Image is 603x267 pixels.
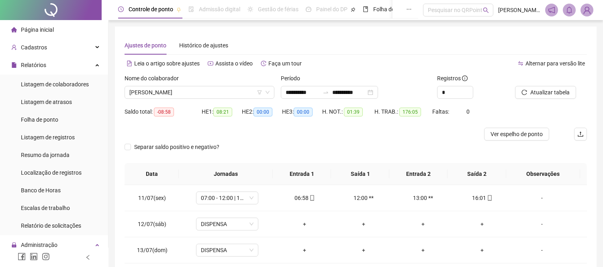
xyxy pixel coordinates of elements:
div: 16:01 [459,194,505,202]
span: Administração [21,242,57,248]
th: Saída 1 [331,163,389,185]
span: file-text [127,61,132,66]
span: Leia o artigo sobre ajustes [134,60,200,67]
span: ELDENIR SEVERINO DA SILVA [129,86,270,98]
div: + [282,220,328,228]
span: Histórico de ajustes [179,42,228,49]
span: 00:00 [253,108,272,116]
span: Alternar para versão lite [525,60,585,67]
span: Admissão digital [199,6,240,12]
span: sun [247,6,253,12]
div: - [518,220,566,228]
span: dashboard [306,6,311,12]
span: 07:00 - 12:00 | 13:00 - 16:48 [201,192,253,204]
span: instagram [42,253,50,261]
span: 01:39 [344,108,363,116]
span: linkedin [30,253,38,261]
button: Atualizar tabela [515,86,576,99]
div: + [341,220,387,228]
span: Listagem de registros [21,134,75,141]
div: HE 3: [282,107,322,116]
span: Controle de ponto [129,6,173,12]
div: Saldo total: [125,107,202,116]
span: user-add [11,45,17,50]
span: 0 [466,108,470,115]
th: Data [125,163,179,185]
span: youtube [208,61,213,66]
span: Ver espelho de ponto [491,130,543,139]
span: to [323,89,329,96]
span: -08:58 [154,108,174,116]
span: Faça um tour [268,60,302,67]
span: lock [11,242,17,248]
span: 12/07(sáb) [138,221,166,227]
span: down [265,90,270,95]
span: Listagem de colaboradores [21,81,89,88]
span: mobile [486,195,493,201]
span: DISPENSA [201,244,253,256]
span: notification [548,6,555,14]
th: Entrada 1 [273,163,331,185]
label: Período [281,74,305,83]
span: swap [518,61,523,66]
span: Painel do DP [316,6,347,12]
span: Relatórios [21,62,46,68]
span: 08:21 [213,108,232,116]
div: + [282,246,328,255]
span: Faltas: [432,108,450,115]
span: Ajustes de ponto [125,42,166,49]
span: mobile [309,195,315,201]
span: ellipsis [406,6,412,12]
span: 00:00 [294,108,313,116]
span: Registros [437,74,468,83]
span: 176:05 [399,108,421,116]
span: Gestão de férias [258,6,298,12]
span: [PERSON_NAME] - Perbras [498,6,540,14]
th: Entrada 2 [389,163,448,185]
th: Jornadas [179,163,273,185]
div: + [459,246,505,255]
span: home [11,27,17,33]
span: 13/07(dom) [137,247,168,253]
div: 06:58 [282,194,328,202]
div: - [518,246,566,255]
span: Folha de pagamento [373,6,425,12]
th: Saída 2 [448,163,506,185]
span: history [261,61,266,66]
span: Resumo da jornada [21,152,69,158]
span: search [483,7,489,13]
span: Cadastros [21,44,47,51]
span: clock-circle [118,6,124,12]
div: H. TRAB.: [374,107,432,116]
span: Atualizar tabela [530,88,570,97]
span: swap-right [323,89,329,96]
div: + [400,220,446,228]
span: Observações [512,169,574,178]
span: Separar saldo positivo e negativo? [131,143,223,151]
span: DISPENSA [201,218,253,230]
div: + [400,246,446,255]
span: pushpin [351,7,356,12]
span: Assista o vídeo [215,60,253,67]
span: file-done [188,6,194,12]
div: - [518,194,566,202]
span: Página inicial [21,26,54,33]
span: book [363,6,368,12]
th: Observações [506,163,580,185]
div: HE 2: [242,107,282,116]
button: Ver espelho de ponto [484,128,549,141]
img: 85049 [581,4,593,16]
span: Folha de ponto [21,116,58,123]
span: Escalas de trabalho [21,205,70,211]
div: HE 1: [202,107,242,116]
span: facebook [18,253,26,261]
div: + [459,220,505,228]
div: H. NOT.: [322,107,374,116]
span: 11/07(sex) [138,195,166,201]
span: filter [257,90,262,95]
span: Listagem de atrasos [21,99,72,105]
div: + [341,246,387,255]
span: Banco de Horas [21,187,61,194]
span: left [85,255,91,260]
span: file [11,62,17,68]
